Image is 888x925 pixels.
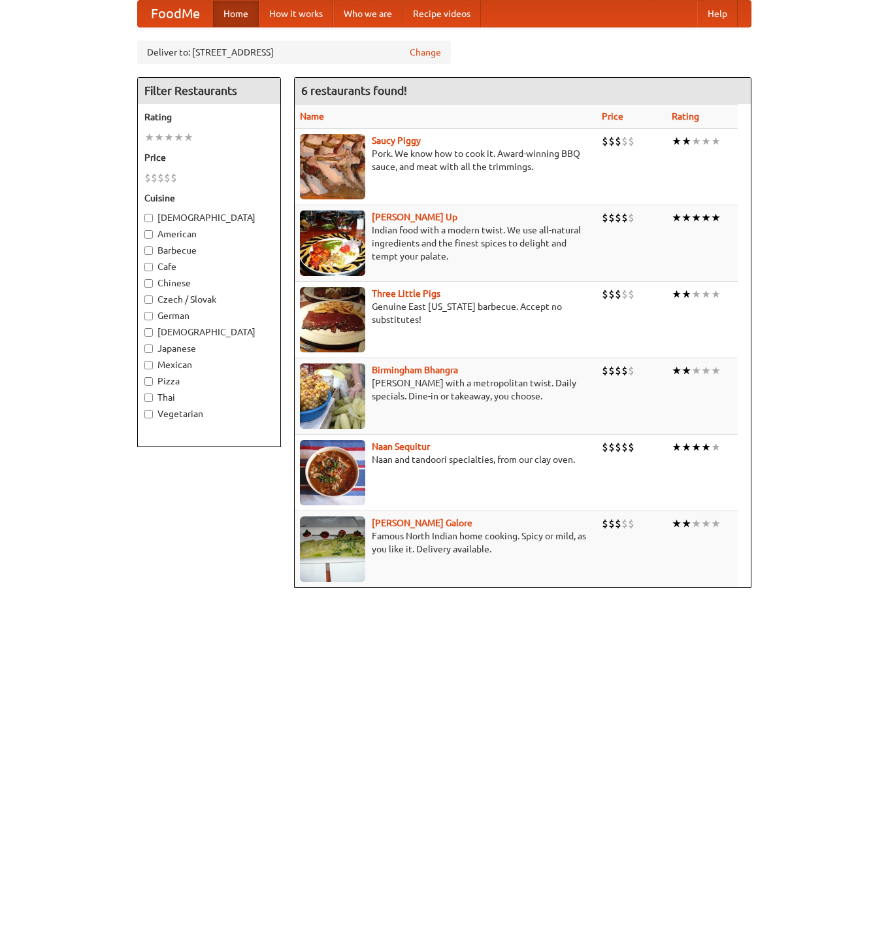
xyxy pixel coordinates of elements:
li: $ [621,210,628,225]
input: Cafe [144,263,153,271]
label: Thai [144,391,274,404]
li: $ [602,440,608,454]
li: $ [628,440,634,454]
li: ★ [682,516,691,531]
h5: Rating [144,110,274,124]
li: ★ [154,130,164,144]
input: Barbecue [144,246,153,255]
label: Japanese [144,342,274,355]
li: $ [615,210,621,225]
a: Three Little Pigs [372,288,440,299]
label: American [144,227,274,241]
li: ★ [701,516,711,531]
img: bhangra.jpg [300,363,365,429]
li: $ [602,134,608,148]
label: Chinese [144,277,274,290]
li: ★ [672,363,682,378]
li: $ [628,516,634,531]
li: ★ [672,516,682,531]
input: Chinese [144,279,153,288]
h5: Cuisine [144,192,274,205]
label: Vegetarian [144,407,274,420]
div: Deliver to: [STREET_ADDRESS] [137,41,451,64]
li: ★ [711,440,721,454]
li: $ [615,134,621,148]
li: $ [628,134,634,148]
li: $ [621,134,628,148]
li: $ [171,171,177,185]
label: Czech / Slovak [144,293,274,306]
li: ★ [711,287,721,301]
li: ★ [691,440,701,454]
li: $ [621,287,628,301]
a: Saucy Piggy [372,135,421,146]
input: [DEMOGRAPHIC_DATA] [144,328,153,337]
img: naansequitur.jpg [300,440,365,505]
li: $ [615,363,621,378]
label: [DEMOGRAPHIC_DATA] [144,326,274,339]
li: $ [608,210,615,225]
li: $ [608,440,615,454]
input: Pizza [144,377,153,386]
li: $ [602,363,608,378]
li: ★ [711,134,721,148]
li: ★ [701,134,711,148]
li: ★ [691,363,701,378]
p: Famous North Indian home cooking. Spicy or mild, as you like it. Delivery available. [300,530,592,556]
li: ★ [672,210,682,225]
b: [PERSON_NAME] Up [372,212,457,222]
a: How it works [259,1,333,27]
label: Cafe [144,260,274,273]
li: ★ [701,287,711,301]
img: saucy.jpg [300,134,365,199]
li: ★ [672,287,682,301]
img: curryup.jpg [300,210,365,276]
li: ★ [144,130,154,144]
input: Japanese [144,345,153,353]
li: ★ [691,134,701,148]
li: ★ [682,440,691,454]
input: Czech / Slovak [144,295,153,304]
li: $ [608,363,615,378]
li: ★ [184,130,193,144]
a: FoodMe [138,1,213,27]
li: $ [164,171,171,185]
li: $ [628,363,634,378]
input: German [144,312,153,320]
img: littlepigs.jpg [300,287,365,352]
img: currygalore.jpg [300,516,365,582]
label: Pizza [144,375,274,388]
h4: Filter Restaurants [138,78,280,104]
li: ★ [691,516,701,531]
li: ★ [682,363,691,378]
label: [DEMOGRAPHIC_DATA] [144,211,274,224]
a: Help [697,1,738,27]
p: [PERSON_NAME] with a metropolitan twist. Daily specials. Dine-in or takeaway, you choose. [300,377,592,403]
li: ★ [691,210,701,225]
input: [DEMOGRAPHIC_DATA] [144,214,153,222]
li: $ [615,287,621,301]
a: Naan Sequitur [372,441,430,452]
a: Price [602,111,623,122]
label: German [144,309,274,322]
li: $ [157,171,164,185]
li: $ [151,171,157,185]
li: $ [621,516,628,531]
li: ★ [164,130,174,144]
input: Mexican [144,361,153,369]
li: ★ [701,363,711,378]
ng-pluralize: 6 restaurants found! [301,84,407,97]
p: Genuine East [US_STATE] barbecue. Accept no substitutes! [300,300,592,326]
li: ★ [711,210,721,225]
li: ★ [682,210,691,225]
li: $ [602,210,608,225]
a: Change [410,46,441,59]
li: $ [621,440,628,454]
li: $ [608,134,615,148]
input: Vegetarian [144,410,153,418]
p: Indian food with a modern twist. We use all-natural ingredients and the finest spices to delight ... [300,224,592,263]
li: ★ [701,440,711,454]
